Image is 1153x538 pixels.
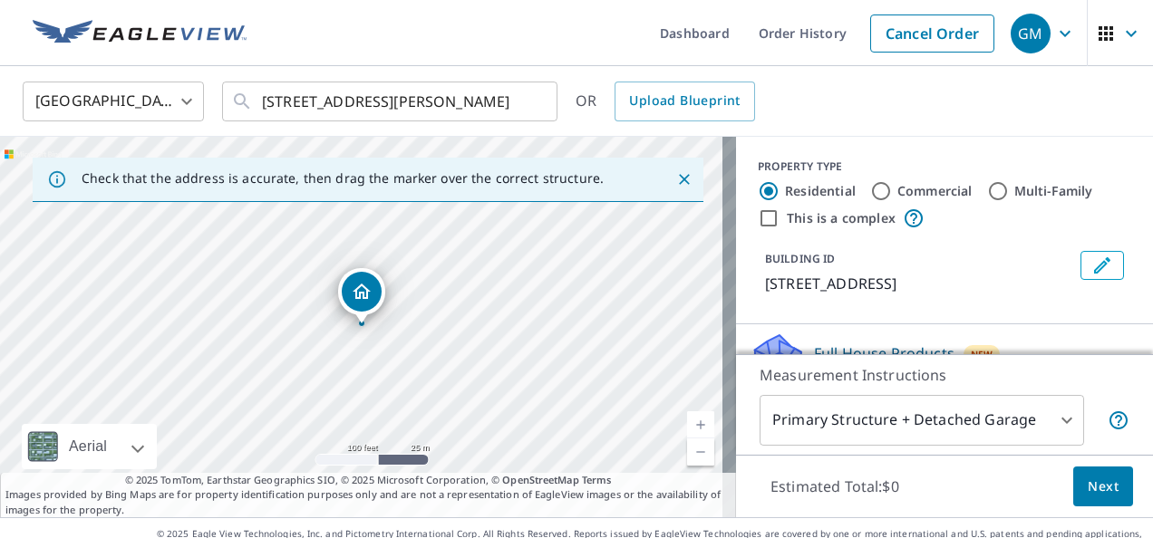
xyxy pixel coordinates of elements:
span: Upload Blueprint [629,90,740,112]
p: Estimated Total: $0 [756,466,914,506]
p: Measurement Instructions [760,364,1129,386]
div: Primary Structure + Detached Garage [760,395,1084,446]
button: Close [673,168,696,191]
input: Search by address or latitude-longitude [262,76,520,127]
span: Your report will include the primary structure and a detached garage if one exists. [1108,409,1129,431]
div: Aerial [22,424,157,469]
a: Current Level 18, Zoom Out [687,438,714,466]
a: Upload Blueprint [615,82,754,121]
div: Dropped pin, building 1, Residential property, 40 Meadowbrook Dr Ossining, NY 10562 [338,268,385,324]
span: Next [1088,476,1119,498]
p: Check that the address is accurate, then drag the marker over the correct structure. [82,170,604,187]
label: Commercial [897,182,973,200]
div: OR [576,82,755,121]
a: Cancel Order [870,14,994,53]
img: EV Logo [33,20,247,47]
div: PROPERTY TYPE [758,159,1131,175]
span: New [971,347,993,361]
a: Terms [582,473,612,486]
a: Current Level 18, Zoom In [687,411,714,438]
div: Full House ProductsNew [751,331,1138,383]
p: BUILDING ID [765,251,835,266]
label: Multi-Family [1014,182,1093,200]
div: Aerial [63,424,112,469]
span: © 2025 TomTom, Earthstar Geographics SIO, © 2025 Microsoft Corporation, © [125,473,612,488]
p: Full House Products [814,342,954,364]
p: [STREET_ADDRESS] [765,273,1073,294]
label: This is a complex [787,209,896,227]
button: Next [1073,466,1133,507]
div: [GEOGRAPHIC_DATA] [23,76,204,127]
div: GM [1011,14,1051,53]
button: Edit building 1 [1080,251,1124,280]
a: OpenStreetMap [502,473,578,486]
label: Residential [785,182,856,200]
